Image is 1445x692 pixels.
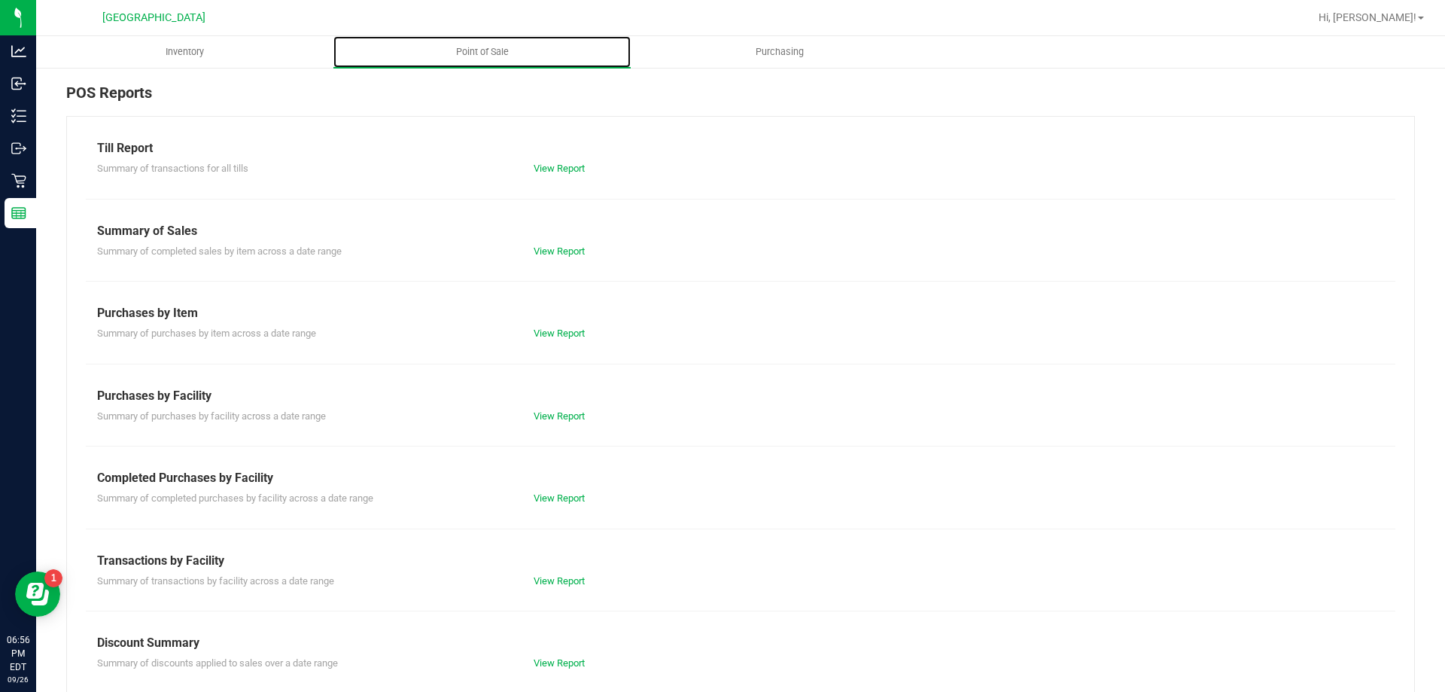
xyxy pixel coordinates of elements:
p: 06:56 PM EDT [7,633,29,674]
a: Inventory [36,36,333,68]
span: Inventory [145,45,224,59]
inline-svg: Analytics [11,44,26,59]
span: Summary of discounts applied to sales over a date range [97,657,338,669]
inline-svg: Reports [11,206,26,221]
span: [GEOGRAPHIC_DATA] [102,11,205,24]
span: Purchasing [735,45,824,59]
div: Completed Purchases by Facility [97,469,1384,487]
inline-svg: Inbound [11,76,26,91]
a: View Report [534,163,585,174]
span: Summary of transactions by facility across a date range [97,575,334,587]
span: Hi, [PERSON_NAME]! [1319,11,1416,23]
a: Purchasing [631,36,928,68]
div: Summary of Sales [97,222,1384,240]
div: POS Reports [66,81,1415,116]
span: Point of Sale [436,45,529,59]
div: Discount Summary [97,634,1384,652]
a: View Report [534,328,585,339]
a: View Report [534,410,585,422]
inline-svg: Outbound [11,141,26,156]
iframe: Resource center [15,572,60,617]
p: 09/26 [7,674,29,685]
div: Transactions by Facility [97,552,1384,570]
iframe: Resource center unread badge [44,569,62,587]
span: Summary of purchases by facility across a date range [97,410,326,422]
a: View Report [534,657,585,669]
div: Purchases by Facility [97,387,1384,405]
div: Purchases by Item [97,304,1384,322]
inline-svg: Inventory [11,108,26,123]
a: Point of Sale [333,36,631,68]
span: Summary of transactions for all tills [97,163,248,174]
span: Summary of purchases by item across a date range [97,328,316,339]
a: View Report [534,245,585,257]
span: Summary of completed purchases by facility across a date range [97,492,373,504]
span: Summary of completed sales by item across a date range [97,245,342,257]
a: View Report [534,492,585,504]
a: View Report [534,575,585,587]
div: Till Report [97,139,1384,157]
inline-svg: Retail [11,173,26,188]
